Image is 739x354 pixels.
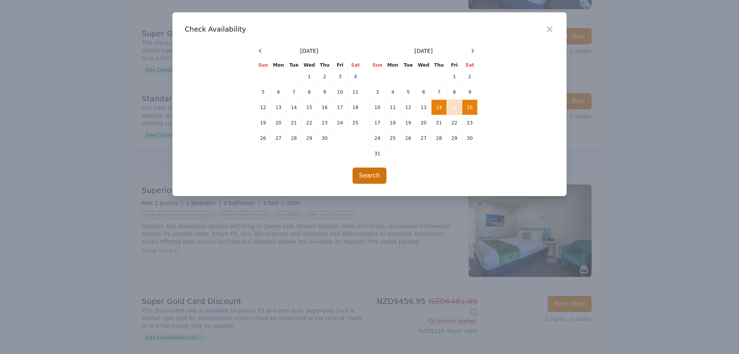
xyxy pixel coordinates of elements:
[348,62,363,69] th: Sat
[416,62,431,69] th: Wed
[370,146,385,161] td: 31
[401,100,416,115] td: 12
[348,115,363,131] td: 25
[317,62,333,69] th: Thu
[431,115,447,131] td: 21
[431,100,447,115] td: 14
[333,62,348,69] th: Fri
[286,62,302,69] th: Tue
[447,131,462,146] td: 29
[256,84,271,100] td: 5
[286,115,302,131] td: 21
[302,62,317,69] th: Wed
[271,84,286,100] td: 6
[317,115,333,131] td: 23
[416,131,431,146] td: 27
[286,84,302,100] td: 7
[447,100,462,115] td: 15
[401,84,416,100] td: 5
[317,131,333,146] td: 30
[271,131,286,146] td: 27
[385,84,401,100] td: 4
[385,115,401,131] td: 18
[256,100,271,115] td: 12
[271,115,286,131] td: 20
[401,131,416,146] td: 26
[370,62,385,69] th: Sun
[462,84,478,100] td: 9
[333,84,348,100] td: 10
[370,115,385,131] td: 17
[385,131,401,146] td: 25
[256,115,271,131] td: 19
[401,115,416,131] td: 19
[348,84,363,100] td: 11
[431,62,447,69] th: Thu
[415,47,433,55] span: [DATE]
[416,100,431,115] td: 13
[370,100,385,115] td: 10
[462,131,478,146] td: 30
[302,100,317,115] td: 15
[302,69,317,84] td: 1
[370,84,385,100] td: 3
[416,84,431,100] td: 6
[317,84,333,100] td: 9
[333,100,348,115] td: 17
[447,69,462,84] td: 1
[385,100,401,115] td: 11
[271,100,286,115] td: 13
[286,100,302,115] td: 14
[447,62,462,69] th: Fri
[333,115,348,131] td: 24
[447,115,462,131] td: 22
[401,62,416,69] th: Tue
[447,84,462,100] td: 8
[348,100,363,115] td: 18
[462,62,478,69] th: Sat
[271,62,286,69] th: Mon
[300,47,318,55] span: [DATE]
[431,84,447,100] td: 7
[348,69,363,84] td: 4
[462,69,478,84] td: 2
[302,84,317,100] td: 8
[431,131,447,146] td: 28
[256,131,271,146] td: 26
[370,131,385,146] td: 24
[353,168,387,184] button: Search
[462,115,478,131] td: 23
[302,131,317,146] td: 29
[302,115,317,131] td: 22
[185,25,554,34] h3: Check Availability
[416,115,431,131] td: 20
[385,62,401,69] th: Mon
[333,69,348,84] td: 3
[462,100,478,115] td: 16
[256,62,271,69] th: Sun
[317,100,333,115] td: 16
[317,69,333,84] td: 2
[286,131,302,146] td: 28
